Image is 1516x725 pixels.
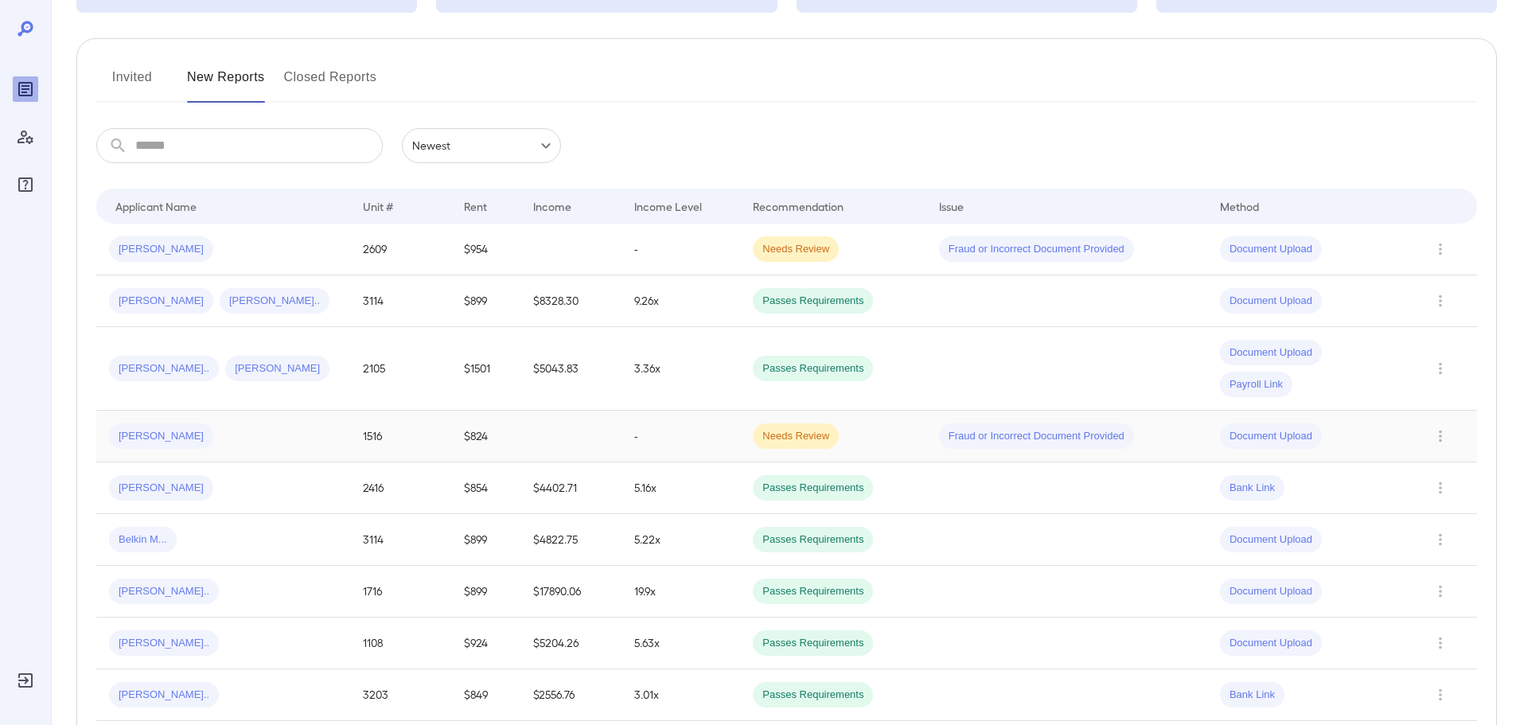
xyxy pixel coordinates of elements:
td: 3114 [350,514,451,566]
td: - [622,224,740,275]
div: Applicant Name [115,197,197,216]
td: $8328.30 [520,275,622,327]
td: 3203 [350,669,451,721]
div: Issue [939,197,965,216]
span: Needs Review [753,242,839,257]
div: Rent [464,197,489,216]
span: Document Upload [1220,429,1322,444]
td: $4822.75 [520,514,622,566]
td: 3.01x [622,669,740,721]
span: Document Upload [1220,584,1322,599]
span: Payroll Link [1220,377,1292,392]
button: Row Actions [1428,682,1453,707]
button: Row Actions [1428,423,1453,449]
div: Reports [13,76,38,102]
span: [PERSON_NAME] [225,361,329,376]
td: $1501 [451,327,520,411]
div: Income [533,197,571,216]
td: $849 [451,669,520,721]
div: Recommendation [753,197,844,216]
button: Row Actions [1428,630,1453,656]
td: $854 [451,462,520,514]
span: Passes Requirements [753,361,873,376]
td: 3114 [350,275,451,327]
td: 5.16x [622,462,740,514]
span: Passes Requirements [753,584,873,599]
button: Row Actions [1428,356,1453,381]
td: 2609 [350,224,451,275]
div: FAQ [13,172,38,197]
td: $954 [451,224,520,275]
span: Belkin M... [109,532,177,548]
td: $899 [451,514,520,566]
span: Document Upload [1220,532,1322,548]
td: 1108 [350,618,451,669]
td: $899 [451,275,520,327]
button: Row Actions [1428,579,1453,604]
div: Method [1220,197,1259,216]
span: Document Upload [1220,242,1322,257]
span: [PERSON_NAME].. [109,584,219,599]
td: 1516 [350,411,451,462]
td: 1716 [350,566,451,618]
span: Passes Requirements [753,294,873,309]
td: 2416 [350,462,451,514]
button: Row Actions [1428,527,1453,552]
span: [PERSON_NAME] [109,242,213,257]
td: 9.26x [622,275,740,327]
span: Fraud or Incorrect Document Provided [939,242,1134,257]
span: Document Upload [1220,294,1322,309]
span: [PERSON_NAME].. [109,688,219,703]
button: New Reports [187,64,265,103]
td: 3.36x [622,327,740,411]
div: Manage Users [13,124,38,150]
td: $2556.76 [520,669,622,721]
td: $5204.26 [520,618,622,669]
span: [PERSON_NAME] [109,429,213,444]
span: Fraud or Incorrect Document Provided [939,429,1134,444]
span: Needs Review [753,429,839,444]
button: Row Actions [1428,288,1453,314]
button: Invited [96,64,168,103]
td: 5.22x [622,514,740,566]
span: Bank Link [1220,481,1284,496]
td: 2105 [350,327,451,411]
td: 5.63x [622,618,740,669]
span: Bank Link [1220,688,1284,703]
td: $5043.83 [520,327,622,411]
td: $899 [451,566,520,618]
span: Passes Requirements [753,636,873,651]
td: $17890.06 [520,566,622,618]
div: Newest [402,128,561,163]
div: Log Out [13,668,38,693]
td: 19.9x [622,566,740,618]
td: $924 [451,618,520,669]
div: Income Level [634,197,702,216]
span: [PERSON_NAME] [109,481,213,496]
button: Closed Reports [284,64,377,103]
span: [PERSON_NAME] [109,294,213,309]
button: Row Actions [1428,475,1453,501]
td: $4402.71 [520,462,622,514]
td: - [622,411,740,462]
span: Passes Requirements [753,532,873,548]
td: $824 [451,411,520,462]
span: [PERSON_NAME].. [220,294,329,309]
span: [PERSON_NAME].. [109,361,219,376]
span: Document Upload [1220,636,1322,651]
span: Passes Requirements [753,688,873,703]
button: Row Actions [1428,236,1453,262]
div: Unit # [363,197,393,216]
span: Passes Requirements [753,481,873,496]
span: Document Upload [1220,345,1322,361]
span: [PERSON_NAME].. [109,636,219,651]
